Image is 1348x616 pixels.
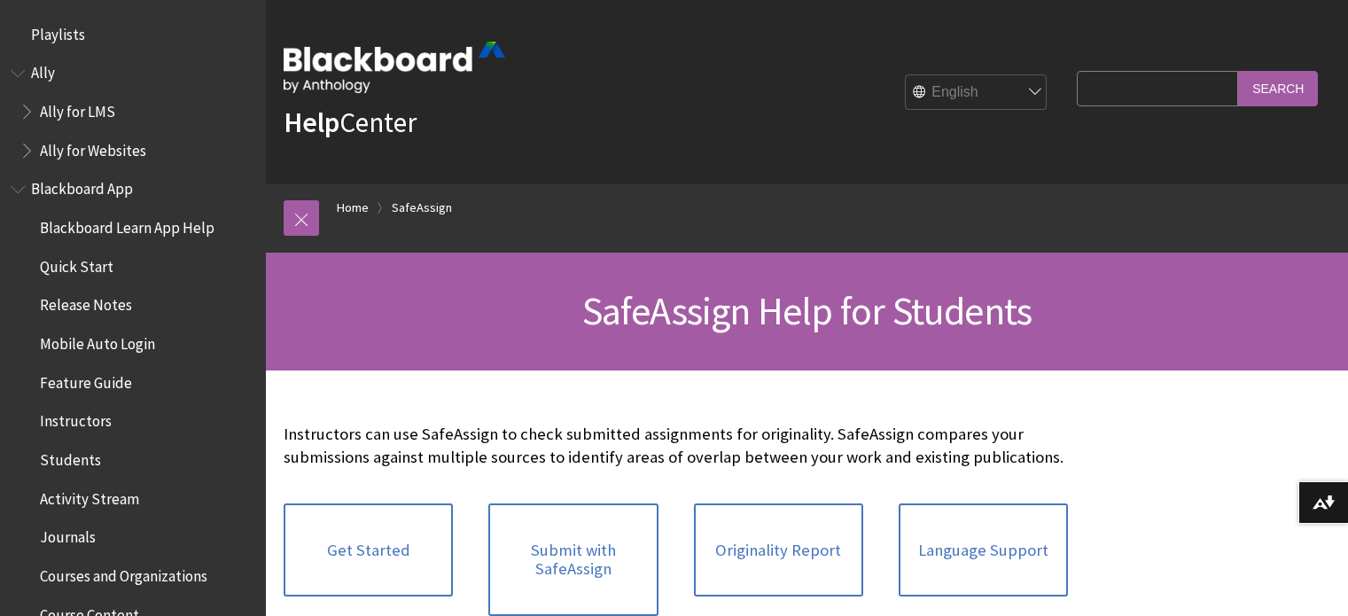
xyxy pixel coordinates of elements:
span: Feature Guide [40,368,132,392]
span: Ally [31,58,55,82]
span: Quick Start [40,252,113,276]
span: Students [40,445,101,469]
nav: Book outline for Playlists [11,19,255,50]
span: Blackboard App [31,175,133,199]
strong: Help [284,105,339,140]
a: Submit with SafeAssign [488,503,658,616]
a: SafeAssign [392,197,452,219]
span: Activity Stream [40,484,139,508]
a: Language Support [899,503,1068,597]
span: Ally for Websites [40,136,146,160]
img: Blackboard by Anthology [284,42,505,93]
span: Courses and Organizations [40,561,207,585]
span: Instructors [40,407,112,431]
span: SafeAssign Help for Students [582,286,1032,335]
a: Get Started [284,503,453,597]
span: Journals [40,523,96,547]
span: Blackboard Learn App Help [40,213,214,237]
input: Search [1238,71,1318,105]
select: Site Language Selector [906,75,1048,111]
span: Playlists [31,19,85,43]
a: Home [337,197,369,219]
span: Release Notes [40,291,132,315]
a: Originality Report [694,503,863,597]
span: Ally for LMS [40,97,115,121]
nav: Book outline for Anthology Ally Help [11,58,255,166]
a: HelpCenter [284,105,417,140]
span: Mobile Auto Login [40,329,155,353]
p: Instructors can use SafeAssign to check submitted assignments for originality. SafeAssign compare... [284,423,1068,469]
